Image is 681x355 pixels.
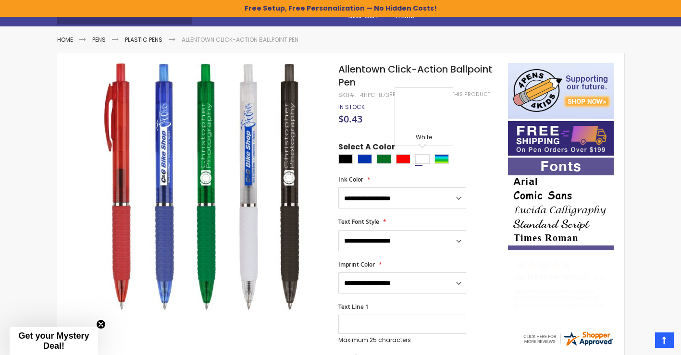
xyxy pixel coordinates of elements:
[522,341,614,349] a: 4pens.com certificate URL
[602,329,681,355] iframe: Google Customer Reviews
[76,62,325,311] img: Allentown Click-Action Ballpoint Pen
[522,330,614,347] img: 4pens.com widget logo
[338,103,365,111] span: In stock
[338,103,365,111] div: Availability
[338,303,369,311] span: Text Line 1
[338,62,492,89] span: Allentown Click-Action Ballpoint Pen
[338,91,356,99] strong: SKU
[508,158,614,250] img: font-personalization-examples
[508,63,614,119] img: 4pens 4 kids
[515,288,608,308] div: returning customer, always impressed with the quality of products and excelent service, will retu...
[338,336,466,344] p: Maximum 25 characters
[338,218,379,226] span: Text Font Style
[415,154,430,164] div: White
[358,154,372,164] div: Blue
[515,272,591,282] span: JB, [PERSON_NAME]
[434,154,449,164] div: Assorted
[377,154,391,164] div: Green
[182,36,298,44] li: Allentown Click-Action Ballpoint Pen
[96,319,106,329] button: Close teaser
[594,272,607,282] span: NJ
[338,112,362,125] span: $0.43
[10,327,98,355] div: Get your Mystery Deal!Close teaser
[389,91,490,98] a: Be the first to review this product
[360,91,389,99] div: 4HPC-873
[338,154,353,164] div: Black
[396,154,410,164] div: Red
[591,272,674,282] span: - ,
[338,142,395,155] span: Select A Color
[125,36,162,44] a: Plastic Pens
[92,36,106,44] a: Pens
[508,121,614,156] img: Free shipping on orders over $199
[18,331,89,351] span: Get your Mystery Deal!
[397,134,450,143] div: White
[338,260,375,269] span: Imprint Color
[57,36,73,44] a: Home
[338,175,363,184] span: Ink Color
